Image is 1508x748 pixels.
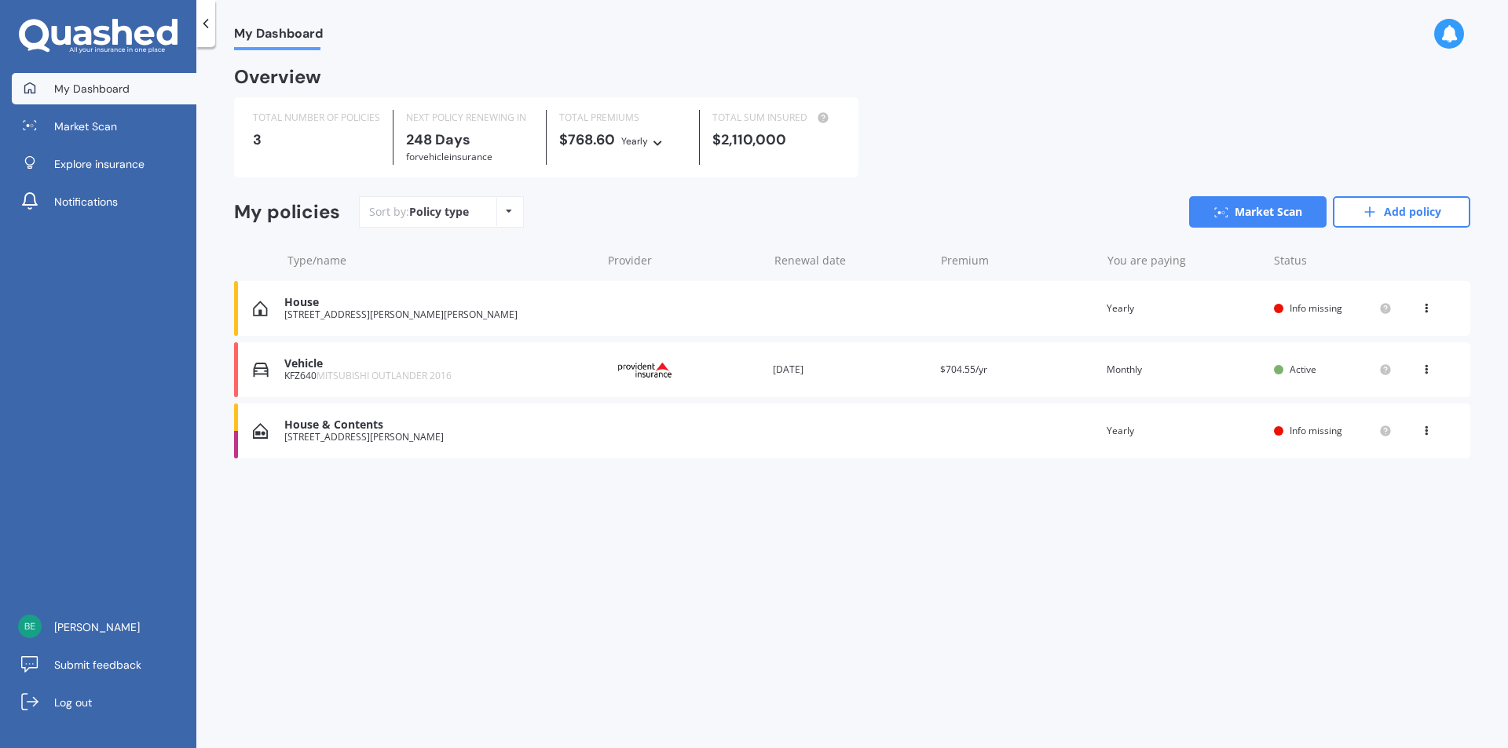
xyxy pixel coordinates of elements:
[773,362,928,378] div: [DATE]
[1107,253,1261,268] div: You are paying
[1290,363,1316,376] span: Active
[234,69,321,85] div: Overview
[287,253,595,268] div: Type/name
[940,363,987,376] span: $704.55/yr
[253,362,269,378] img: Vehicle
[621,133,648,149] div: Yearly
[712,132,840,148] div: $2,110,000
[12,186,196,217] a: Notifications
[559,110,686,126] div: TOTAL PREMIUMS
[284,432,593,443] div: [STREET_ADDRESS][PERSON_NAME]
[253,110,380,126] div: TOTAL NUMBER OF POLICIES
[54,619,140,635] span: [PERSON_NAME]
[54,156,145,172] span: Explore insurance
[1107,301,1261,316] div: Yearly
[1189,196,1327,228] a: Market Scan
[1107,423,1261,439] div: Yearly
[317,369,452,382] span: MITSUBISHI OUTLANDER 2016
[12,148,196,180] a: Explore insurance
[284,370,593,381] div: KFZ640
[284,296,593,309] div: House
[284,418,593,432] div: House & Contents
[253,132,380,148] div: 3
[606,355,684,385] img: Provident
[12,611,196,643] a: [PERSON_NAME]
[54,81,130,97] span: My Dashboard
[406,150,492,163] span: for Vehicle insurance
[12,111,196,142] a: Market Scan
[941,253,1095,268] div: Premium
[12,649,196,680] a: Submit feedback
[54,119,117,134] span: Market Scan
[369,204,469,220] div: Sort by:
[1107,362,1261,378] div: Monthly
[18,615,42,638] img: d724df43fad42e288759833ba2aa29e0
[54,657,141,673] span: Submit feedback
[1274,253,1392,268] div: Status
[234,201,340,224] div: My policies
[253,423,268,439] img: House & Contents
[1290,424,1342,437] span: Info missing
[1290,301,1342,315] span: Info missing
[712,110,840,126] div: TOTAL SUM INSURED
[409,204,469,220] div: Policy type
[1333,196,1470,228] a: Add policy
[234,26,323,47] span: My Dashboard
[12,687,196,718] a: Log out
[559,132,686,149] div: $768.60
[406,110,533,126] div: NEXT POLICY RENEWING IN
[54,194,118,210] span: Notifications
[284,357,593,370] div: Vehicle
[406,130,470,149] b: 248 Days
[12,73,196,104] a: My Dashboard
[608,253,762,268] div: Provider
[774,253,928,268] div: Renewal date
[284,309,593,320] div: [STREET_ADDRESS][PERSON_NAME][PERSON_NAME]
[54,695,92,710] span: Log out
[253,301,268,316] img: House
